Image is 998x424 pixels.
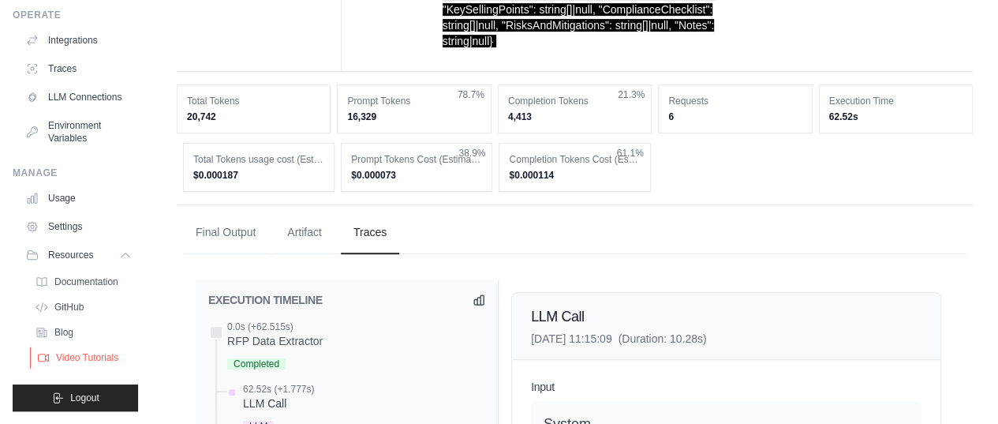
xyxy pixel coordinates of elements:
[531,309,584,325] span: LLM Call
[351,153,482,166] dt: Prompt Tokens Cost (Estimated)
[243,383,314,396] div: 62.52s (+1.777s)
[48,249,93,261] span: Resources
[509,153,640,166] dt: Completion Tokens Cost (Estimated)
[829,95,962,107] dt: Execution Time
[13,9,138,21] div: Operate
[54,276,118,288] span: Documentation
[19,84,138,110] a: LLM Connections
[458,147,485,159] span: 38.9%
[668,95,802,107] dt: Requests
[458,88,484,101] span: 78.7%
[19,214,138,239] a: Settings
[28,271,138,293] a: Documentation
[13,167,138,179] div: Manage
[187,111,320,123] dd: 20,742
[618,332,706,345] span: (Duration: 10.28s)
[19,242,138,268] button: Resources
[56,351,118,364] span: Video Tutorials
[28,321,138,343] a: Blog
[54,301,84,313] span: GitHub
[227,321,323,333] div: 0.0s (+62.515s)
[19,56,138,81] a: Traces
[347,111,480,123] dd: 16,329
[829,111,962,123] dd: 62.52s
[70,392,99,404] span: Logout
[28,296,138,318] a: GitHub
[617,147,644,159] span: 61.1%
[183,212,268,254] button: Final Output
[351,169,482,182] dd: $0.000073
[668,111,802,123] dd: 6
[531,379,921,395] h3: Input
[227,358,286,370] span: Completed
[531,331,707,347] p: [DATE] 11:15:09
[618,88,645,101] span: 21.3%
[227,333,323,349] div: RFP Data Extractor
[187,95,320,107] dt: Total Tokens
[509,169,640,182] dd: $0.000114
[341,212,399,254] button: Traces
[508,95,641,107] dt: Completion Tokens
[193,153,324,166] dt: Total Tokens usage cost (Estimated)
[275,212,335,254] button: Artifact
[30,347,140,369] a: Video Tutorials
[19,186,138,211] a: Usage
[54,326,73,339] span: Blog
[19,113,138,151] a: Environment Variables
[919,348,998,424] iframe: Chat Widget
[19,28,138,53] a: Integrations
[193,169,324,182] dd: $0.000187
[243,396,314,411] div: LLM Call
[508,111,641,123] dd: 4,413
[208,292,323,308] h2: EXECUTION TIMELINE
[13,385,138,411] button: Logout
[347,95,480,107] dt: Prompt Tokens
